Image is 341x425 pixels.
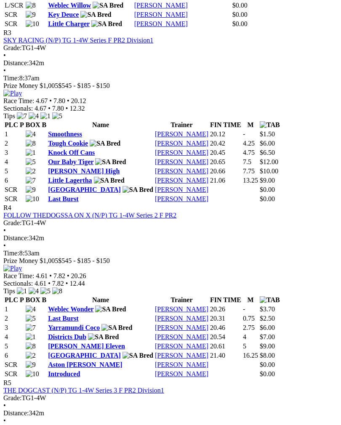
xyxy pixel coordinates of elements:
span: R4 [3,204,11,211]
span: $12.00 [260,158,278,165]
a: [PERSON_NAME] [134,2,188,9]
a: [PERSON_NAME] [134,11,188,18]
span: Tips [3,112,15,120]
td: SCR [4,195,24,203]
span: • [3,402,6,409]
text: 7.5 [243,158,251,165]
td: 20.46 [210,324,242,332]
th: Trainer [155,121,209,129]
span: $6.00 [260,324,275,331]
text: 4.75 [243,149,255,156]
div: 8:37am [3,74,338,82]
span: PLC [5,296,18,303]
a: [PERSON_NAME] [155,140,208,147]
td: 3 [4,324,24,332]
td: 20.45 [210,149,242,157]
div: TG1-4W [3,394,338,402]
a: Tough Cookie [48,140,88,147]
span: B [42,121,46,128]
span: 7.82 [53,272,65,279]
img: 9 [26,11,36,19]
div: 342m [3,234,338,242]
span: $1.50 [260,130,275,138]
span: Distance: [3,234,29,242]
td: 5 [4,167,24,175]
td: 20.12 [210,130,242,138]
a: [PERSON_NAME] High [48,167,120,175]
td: SCR [4,361,24,369]
a: [GEOGRAPHIC_DATA] [48,186,121,193]
span: $545 - $185 - $150 [58,82,110,89]
span: Sectionals: [3,280,33,287]
span: PLC [5,121,18,128]
text: 4 [243,333,246,340]
span: $0.00 [260,186,275,193]
span: $7.00 [260,333,275,340]
a: Aston [PERSON_NAME] [48,361,122,368]
span: $0.00 [232,20,248,27]
td: 20.54 [210,333,242,341]
span: • [3,417,6,424]
span: $6.00 [260,140,275,147]
a: [PERSON_NAME] Eleven [48,343,125,350]
th: FIN TIME [210,121,242,129]
img: 7 [17,112,27,120]
img: SA Bred [123,186,153,194]
span: • [49,97,52,104]
span: Distance: [3,409,29,417]
span: • [67,272,69,279]
span: $6.50 [260,149,275,156]
img: Play [3,90,22,97]
a: Districts Dub [48,333,86,340]
img: SA Bred [94,177,125,184]
span: 4.61 [36,272,48,279]
text: 5 [243,343,246,350]
th: M [242,121,258,129]
img: 1 [40,112,51,120]
div: TG1-4W [3,219,338,227]
img: Play [3,265,22,272]
text: - [243,130,245,138]
img: 2 [26,352,36,359]
th: Name [48,296,154,304]
td: 4 [4,158,24,166]
text: 2.75 [243,324,255,331]
img: 7 [26,177,36,184]
img: 4 [29,287,39,295]
img: 10 [26,20,39,28]
div: Prize Money $1,005 [3,82,338,90]
td: 20.65 [210,158,242,166]
img: 8 [26,343,36,350]
a: [GEOGRAPHIC_DATA] [48,352,121,359]
span: $9.00 [260,177,275,184]
span: 4.67 [36,97,48,104]
img: SA Bred [88,333,119,341]
a: [PERSON_NAME] [155,177,208,184]
img: SA Bred [91,20,122,28]
a: Smoothness [48,130,82,138]
a: [PERSON_NAME] [155,158,208,165]
span: • [3,67,6,74]
div: Prize Money $1,005 [3,257,338,265]
span: • [67,97,69,104]
th: FIN TIME [210,296,242,304]
a: FOLLOW THEDOGSSA ON X (N/P) TG 1-4W Series 2 F PR2 [3,212,176,219]
a: Weblec Wonder [48,305,93,313]
th: Name [48,121,154,129]
td: 20.26 [210,305,242,313]
span: Grade: [3,394,22,401]
a: Little Lagertha [48,177,92,184]
div: 342m [3,59,338,67]
a: [PERSON_NAME] [155,130,208,138]
span: R5 [3,379,11,386]
span: $9.00 [260,343,275,350]
a: Our Baby Tiger [48,158,93,165]
img: SA Bred [123,352,153,359]
td: 4 [4,333,24,341]
a: Little Charger [48,20,90,27]
div: 342m [3,409,338,417]
td: 5 [4,342,24,351]
td: SCR [4,20,24,28]
span: $2.50 [260,315,275,322]
span: 12.44 [69,280,85,287]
